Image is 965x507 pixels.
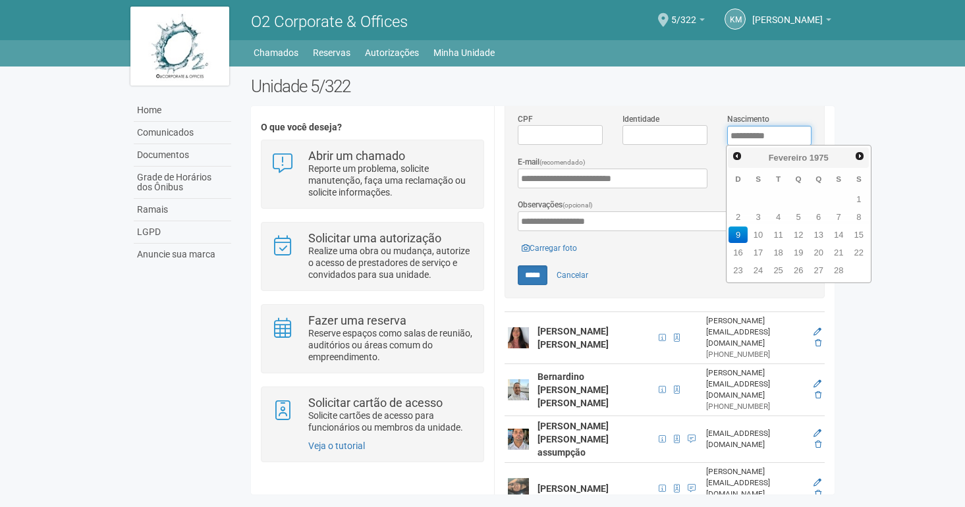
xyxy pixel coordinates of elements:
span: (opcional) [563,201,593,209]
a: Excluir membro [815,489,821,498]
a: Minha Unidade [433,43,495,62]
a: Chamados [254,43,298,62]
a: Próximo [852,149,868,164]
a: LGPD [134,221,231,244]
a: Editar membro [813,429,821,438]
a: Editar membro [813,327,821,336]
a: 8 [849,209,868,225]
strong: [PERSON_NAME] [538,483,609,494]
a: Carregar foto [518,241,581,255]
a: Home [134,99,231,122]
span: Domingo [735,174,740,183]
a: Ramais [134,199,231,221]
a: 5 [789,209,808,225]
a: 13 [809,227,828,243]
h4: O que você deseja? [261,122,484,132]
a: 6 [809,209,828,225]
span: 5/322 [671,2,696,25]
a: 1 [849,191,868,207]
strong: Solicitar uma autorização [308,231,441,245]
div: [PERSON_NAME][EMAIL_ADDRESS][DOMAIN_NAME] [706,315,804,349]
a: 20 [809,244,828,261]
a: Grade de Horários dos Ônibus [134,167,231,199]
a: Reservas [313,43,350,62]
a: Editar membro [813,478,821,487]
p: Reporte um problema, solicite manutenção, faça uma reclamação ou solicite informações. [308,163,474,198]
a: 25 [769,262,788,279]
a: 3 [749,209,768,225]
strong: [PERSON_NAME] [PERSON_NAME] [538,326,609,350]
div: [PHONE_NUMBER] [706,401,804,412]
a: Excluir membro [815,338,821,348]
a: 28 [829,262,848,279]
strong: Solicitar cartão de acesso [308,396,443,410]
span: Karine Mansour Soares [752,2,823,25]
a: 22 [849,244,868,261]
a: 17 [749,244,768,261]
a: [PERSON_NAME] [752,16,831,27]
a: 11 [769,227,788,243]
a: Excluir membro [815,440,821,449]
a: Documentos [134,144,231,167]
strong: [PERSON_NAME] [PERSON_NAME] assumpção [538,421,609,458]
a: 12 [789,227,808,243]
a: 18 [769,244,788,261]
a: 4 [769,209,788,225]
a: Solicitar cartão de acesso Solicite cartões de acesso para funcionários ou membros da unidade. [271,397,474,433]
a: 9 [729,227,748,243]
a: 7 [829,209,848,225]
span: Segunda [756,174,761,183]
label: Observações [518,199,593,211]
span: Quinta [815,174,821,183]
a: Excluir membro [815,390,821,400]
a: 10 [749,227,768,243]
strong: Fazer uma reserva [308,313,406,327]
div: [PERSON_NAME][EMAIL_ADDRESS][DOMAIN_NAME] [706,367,804,401]
a: 26 [789,262,808,279]
div: [EMAIL_ADDRESS][DOMAIN_NAME] [706,428,804,450]
span: 1975 [810,153,829,163]
a: Fazer uma reserva Reserve espaços como salas de reunião, auditórios ou áreas comum do empreendime... [271,315,474,363]
label: Nascimento [727,113,769,125]
img: user.png [508,429,529,450]
a: 5/322 [671,16,705,27]
label: Identidade [622,113,659,125]
label: CPF [518,113,533,125]
span: Próximo [854,151,865,161]
a: Veja o tutorial [308,440,365,451]
label: E-mail [518,156,586,169]
a: 14 [829,227,848,243]
img: user.png [508,478,529,499]
img: user.png [508,327,529,348]
a: Cancelar [549,265,595,285]
a: Abrir um chamado Reporte um problema, solicite manutenção, faça uma reclamação ou solicite inform... [271,150,474,198]
a: 2 [729,209,748,225]
span: Sexta [836,174,841,183]
p: Realize uma obra ou mudança, autorize o acesso de prestadores de serviço e convidados para sua un... [308,245,474,280]
h2: Unidade 5/322 [251,76,835,96]
img: user.png [508,379,529,400]
div: [PHONE_NUMBER] [706,349,804,360]
a: 24 [749,262,768,279]
span: Quarta [796,174,802,183]
span: Fevereiro [769,153,808,163]
p: Solicite cartões de acesso para funcionários ou membros da unidade. [308,410,474,433]
span: Terça [776,174,781,183]
a: Comunicados [134,122,231,144]
a: 27 [809,262,828,279]
p: Reserve espaços como salas de reunião, auditórios ou áreas comum do empreendimento. [308,327,474,363]
a: Autorizações [365,43,419,62]
span: Sábado [856,174,862,183]
span: Anterior [732,151,742,161]
strong: Abrir um chamado [308,149,405,163]
a: 15 [849,227,868,243]
span: (recomendado) [539,159,586,166]
a: Anuncie sua marca [134,244,231,265]
a: Editar membro [813,379,821,388]
a: 23 [729,262,748,279]
a: 21 [829,244,848,261]
a: Anterior [729,149,744,164]
a: KM [725,9,746,30]
div: [PERSON_NAME][EMAIL_ADDRESS][DOMAIN_NAME] [706,466,804,500]
img: logo.jpg [130,7,229,86]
